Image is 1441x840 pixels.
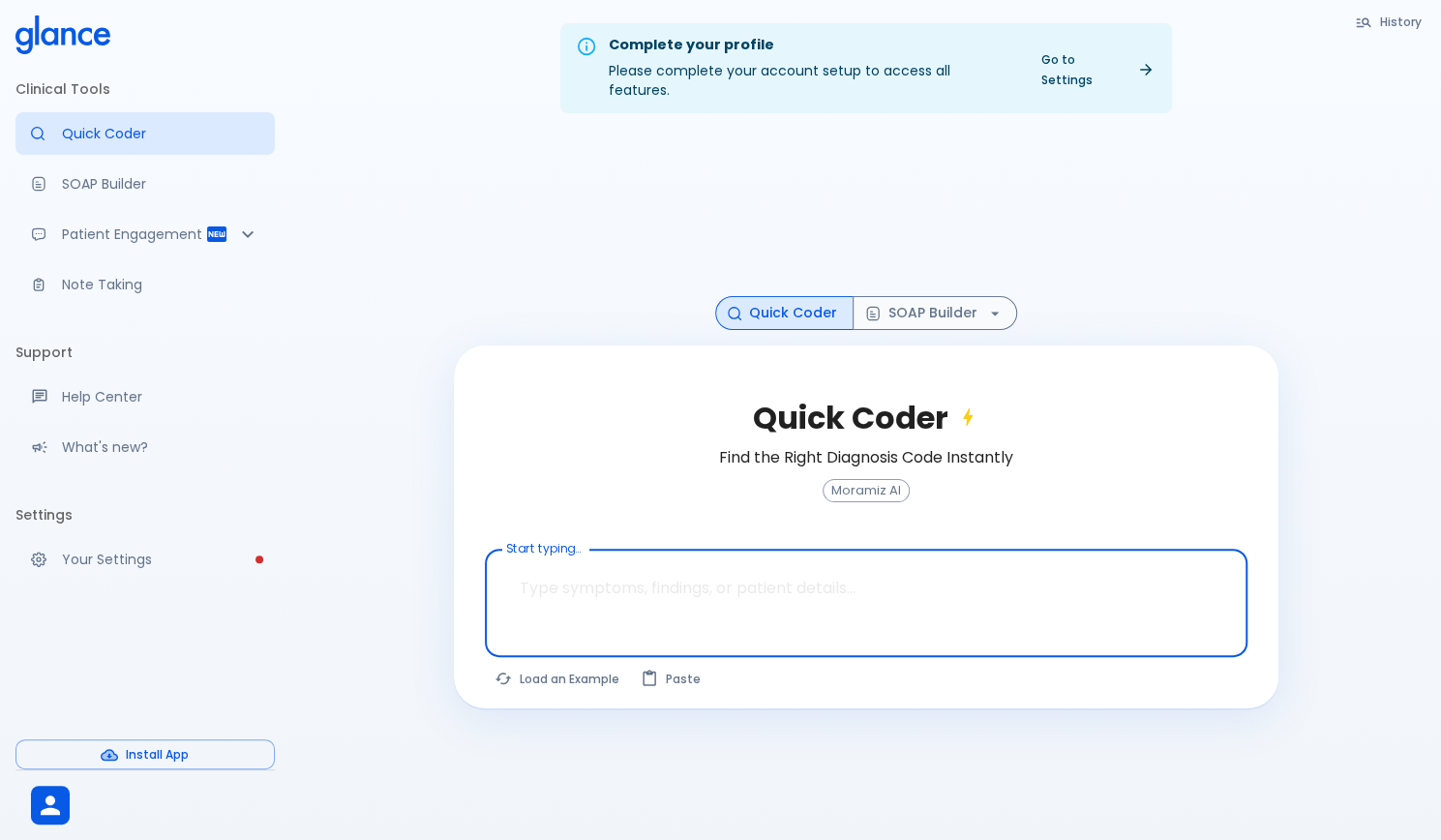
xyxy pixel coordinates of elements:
div: Complete your profile [609,35,1014,56]
a: Get help from our support team [15,375,275,418]
div: Recent updates and feature releases [15,426,275,468]
div: Patient Reports & Referrals [15,213,275,255]
button: History [1345,8,1433,36]
p: SOAP Builder [62,174,259,194]
button: Paste from clipboard [631,665,712,693]
span: Moramiz AI [824,484,909,498]
li: Clinical Tools [15,66,275,112]
a: Moramiz: Find ICD10AM codes instantly [15,112,275,155]
button: Load a random example [485,665,631,693]
a: Advanced note-taking [15,263,275,306]
button: SOAP Builder [853,296,1017,330]
p: Quick Coder [62,124,259,143]
p: What's new? [62,437,259,457]
h6: Find the Right Diagnosis Code Instantly [719,444,1013,471]
p: Help Center [62,387,259,406]
div: Please complete your account setup to access all features. [609,29,1014,107]
p: Your Settings [62,550,259,569]
button: Install App [15,739,275,769]
li: Support [15,329,275,375]
a: Please complete account setup [15,538,275,581]
p: Note Taking [62,275,259,294]
button: Quick Coder [715,296,854,330]
h2: Quick Coder [753,400,979,436]
p: Patient Engagement [62,225,205,244]
li: Settings [15,492,275,538]
a: Docugen: Compose a clinical documentation in seconds [15,163,275,205]
a: Go to Settings [1030,45,1164,94]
